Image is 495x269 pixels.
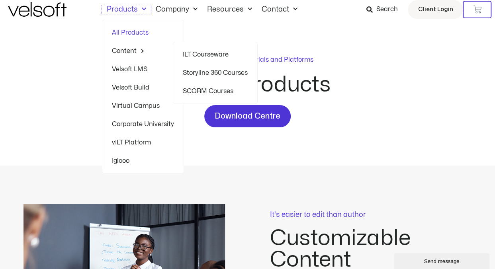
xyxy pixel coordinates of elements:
ul: ProductsMenu Toggle [102,20,184,173]
span: Client Login [418,4,453,15]
a: Velsoft Build [112,78,174,97]
a: Corporate University [112,115,174,133]
a: ContentMenu Toggle [112,42,174,60]
img: Velsoft Training Materials [8,2,67,17]
a: ContactMenu Toggle [257,5,302,14]
a: Velsoft LMS [112,60,174,78]
a: ResourcesMenu Toggle [202,5,257,14]
span: Search [376,4,397,15]
a: CompanyMenu Toggle [151,5,202,14]
a: vILT Platform [112,133,174,152]
a: ILT Courseware [183,45,248,64]
ul: ContentMenu Toggle [173,42,258,104]
nav: Menu [102,5,302,14]
a: Download Centre [204,105,291,127]
a: Search [366,3,403,16]
a: ProductsMenu Toggle [102,5,151,14]
p: It's easier to edit than author [270,211,472,218]
iframe: chat widget [394,251,491,269]
a: Iglooo [112,152,174,170]
a: Storyline 360 Courses [183,64,248,82]
a: SCORM Courses [183,82,248,100]
span: Download Centre [215,110,280,123]
a: Virtual Campus [112,97,174,115]
a: All Products [112,23,174,42]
